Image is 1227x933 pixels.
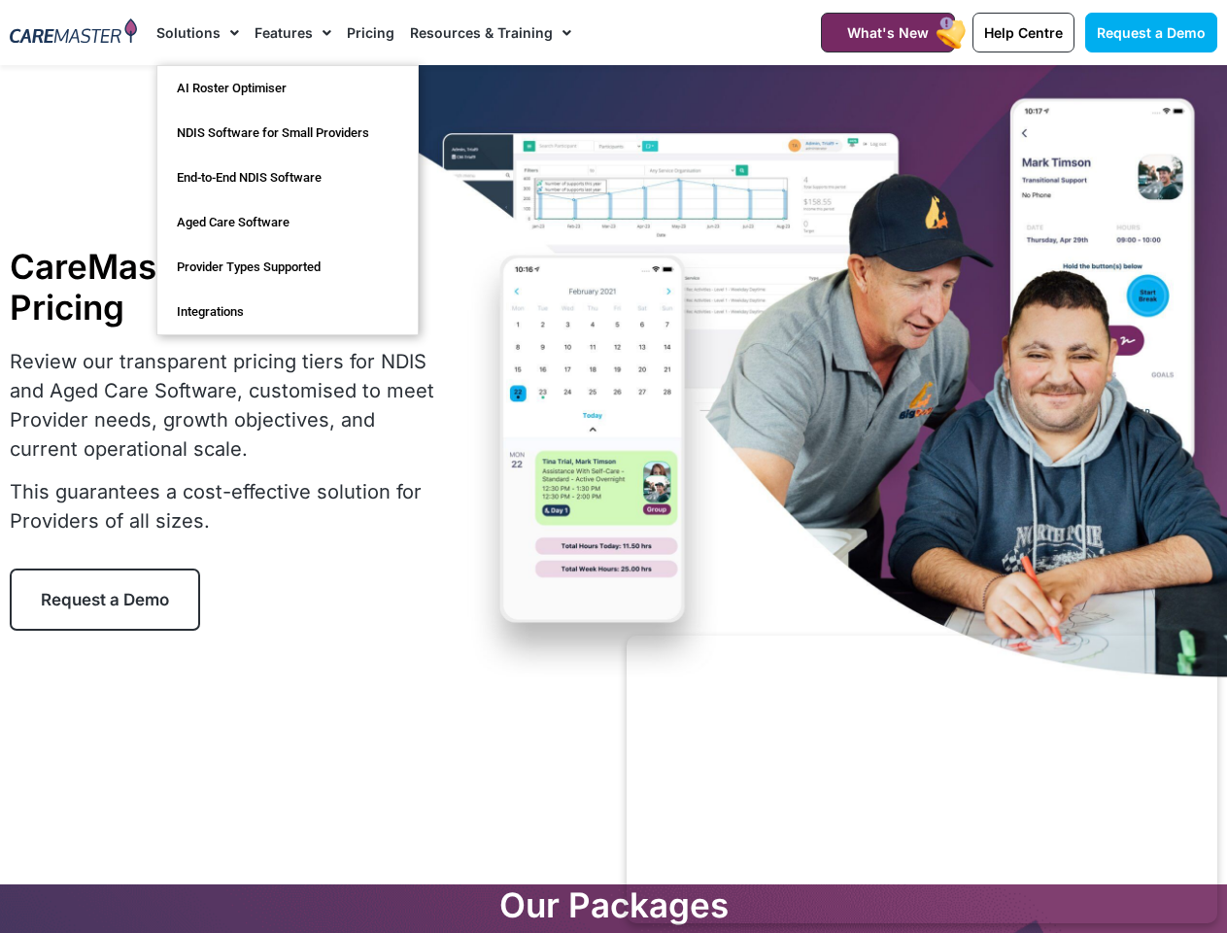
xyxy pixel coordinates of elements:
[10,18,137,47] img: CareMaster Logo
[1085,13,1217,52] a: Request a Demo
[10,477,438,536] p: This guarantees a cost-effective solution for Providers of all sizes.
[972,13,1074,52] a: Help Centre
[156,65,419,335] ul: Solutions
[41,590,169,609] span: Request a Demo
[10,347,438,464] p: Review our transparent pricing tiers for NDIS and Aged Care Software, customised to meet Provider...
[984,24,1063,41] span: Help Centre
[847,24,929,41] span: What's New
[10,569,200,631] a: Request a Demo
[157,290,418,334] a: Integrations
[821,13,955,52] a: What's New
[10,246,438,328] h1: CareMaster Platform Pricing
[19,884,1208,925] h2: Our Packages
[1097,24,1206,41] span: Request a Demo
[157,66,418,111] a: AI Roster Optimiser
[157,245,418,290] a: Provider Types Supported
[627,636,1217,923] iframe: Popup CTA
[157,111,418,155] a: NDIS Software for Small Providers
[157,155,418,200] a: End-to-End NDIS Software
[157,200,418,245] a: Aged Care Software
